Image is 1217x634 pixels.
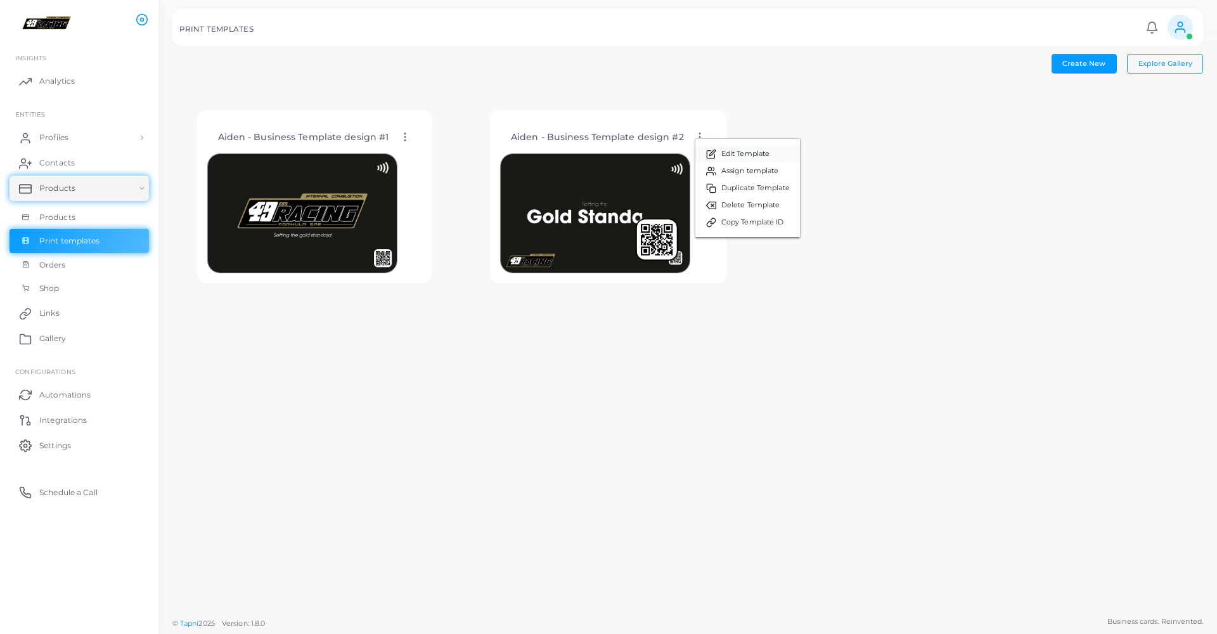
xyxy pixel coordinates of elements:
[39,132,68,143] span: Profiles
[11,12,82,36] img: logo
[179,25,254,34] h5: PRINT TEMPLATES
[1107,616,1203,627] span: Business cards. Reinvented.
[10,229,149,253] a: Print templates
[10,125,149,150] a: Profiles
[1127,54,1203,73] button: Explore Gallery
[15,368,75,375] span: Configurations
[500,153,690,273] img: 3b922576440370abebbb0481768dbebc1defb4aa43d6e897cfeff4461dc2eac3.png
[721,166,779,176] span: Assign template
[721,183,790,193] span: Duplicate Template
[39,259,66,271] span: Orders
[39,212,75,223] span: Products
[721,200,780,210] span: Delete Template
[10,407,149,432] a: Integrations
[39,235,100,247] span: Print templates
[15,54,46,61] span: INSIGHTS
[222,619,266,628] span: Version: 1.8.0
[207,153,397,273] img: 8aefdae502661e220f15ef65e7ac46cdf3ce59beebeaafa08349bc7064090913.png
[39,157,75,169] span: Contacts
[198,618,214,629] span: 2025
[15,110,45,118] span: ENTITIES
[10,479,149,505] a: Schedule a Call
[1062,59,1105,68] span: Create New
[39,283,59,294] span: Shop
[10,68,149,94] a: Analytics
[172,618,265,629] span: ©
[180,619,199,628] a: Tapni
[39,307,60,319] span: Links
[1138,59,1192,68] span: Explore Gallery
[10,326,149,351] a: Gallery
[10,205,149,230] a: Products
[10,276,149,301] a: Shop
[39,333,66,344] span: Gallery
[10,150,149,176] a: Contacts
[10,301,149,326] a: Links
[721,217,784,228] span: Copy Template ID
[39,75,75,87] span: Analytics
[721,149,769,159] span: Edit Template
[511,132,684,143] h4: Aiden - Business Template design #2
[1052,54,1117,73] button: Create New
[10,432,149,458] a: Settings
[10,253,149,277] a: Orders
[39,440,71,451] span: Settings
[10,176,149,201] a: Products
[39,183,75,194] span: Products
[39,389,91,401] span: Automations
[218,132,389,143] h4: Aiden - Business Template design #1
[10,382,149,407] a: Automations
[39,487,98,498] span: Schedule a Call
[39,415,87,426] span: Integrations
